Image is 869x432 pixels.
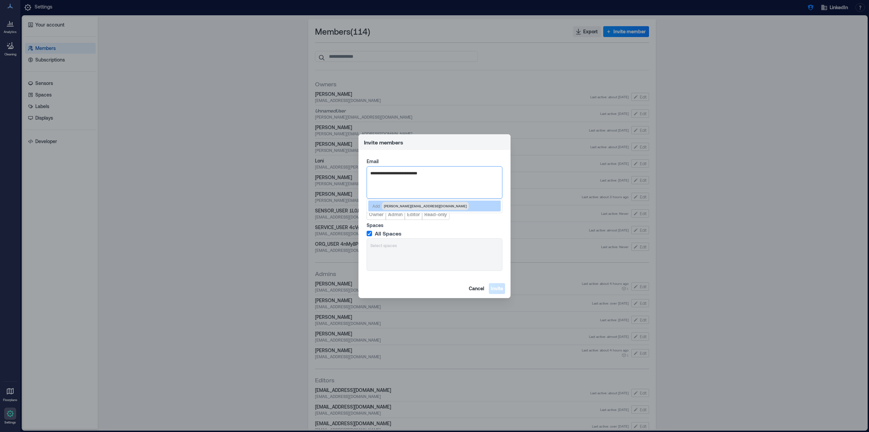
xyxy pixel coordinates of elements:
button: Cancel [467,283,486,294]
span: [PERSON_NAME][EMAIL_ADDRESS][DOMAIN_NAME] [384,203,467,209]
label: Spaces [367,222,501,229]
button: Read-only [422,209,449,220]
span: Owner [369,211,384,218]
label: Email [367,158,501,165]
span: Editor [407,211,420,218]
span: Cancel [469,285,484,292]
button: Admin [386,209,405,220]
header: Invite members [358,134,511,150]
span: All Spaces [375,230,402,237]
button: Editor [405,209,422,220]
span: Invite [491,285,503,292]
button: Owner [367,209,386,220]
p: Add [372,203,380,209]
span: Read-only [424,211,447,218]
button: Invite [489,283,505,294]
span: Admin [388,211,403,218]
